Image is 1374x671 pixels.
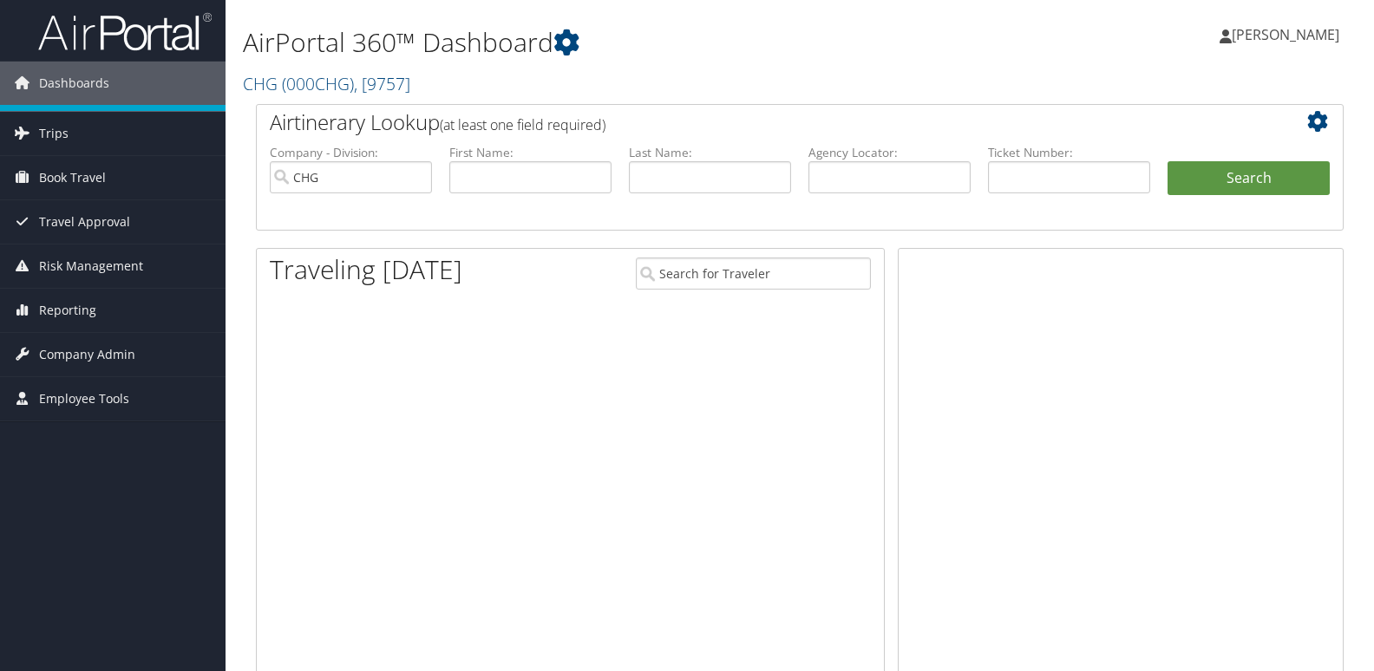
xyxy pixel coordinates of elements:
[39,112,69,155] span: Trips
[440,115,605,134] span: (at least one field required)
[636,257,871,290] input: Search for Traveler
[38,11,212,52] img: airportal-logo.png
[808,144,971,161] label: Agency Locator:
[988,144,1150,161] label: Ticket Number:
[39,289,96,332] span: Reporting
[1168,161,1330,196] button: Search
[243,24,985,61] h1: AirPortal 360™ Dashboard
[39,333,135,376] span: Company Admin
[270,144,432,161] label: Company - Division:
[1232,25,1339,44] span: [PERSON_NAME]
[270,107,1240,137] h2: Airtinerary Lookup
[39,377,129,420] span: Employee Tools
[449,144,612,161] label: First Name:
[282,72,354,95] span: ( 000CHG )
[354,72,410,95] span: , [ 9757 ]
[39,62,109,105] span: Dashboards
[629,144,791,161] label: Last Name:
[39,200,130,244] span: Travel Approval
[39,244,143,288] span: Risk Management
[1220,9,1357,61] a: [PERSON_NAME]
[243,72,410,95] a: CHG
[270,251,462,288] h1: Traveling [DATE]
[39,156,106,199] span: Book Travel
